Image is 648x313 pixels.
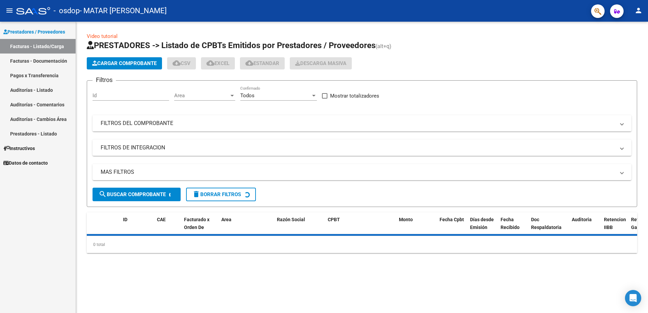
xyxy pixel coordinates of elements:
button: Borrar Filtros [186,188,256,201]
mat-icon: cloud_download [173,59,181,67]
datatable-header-cell: Razón Social [274,212,325,242]
button: Buscar Comprobante [93,188,181,201]
span: Fecha Recibido [501,217,520,230]
div: 0 total [87,236,637,253]
span: Area [221,217,231,222]
datatable-header-cell: Días desde Emisión [467,212,498,242]
span: Area [174,92,229,99]
span: Monto [399,217,413,222]
datatable-header-cell: ID [120,212,154,242]
datatable-header-cell: CPBT [325,212,396,242]
mat-icon: search [99,190,107,198]
mat-icon: cloud_download [245,59,254,67]
mat-icon: delete [192,190,200,198]
span: (alt+q) [376,43,391,49]
mat-panel-title: FILTROS DEL COMPROBANTE [101,120,615,127]
span: - MATAR [PERSON_NAME] [80,3,167,18]
span: Facturado x Orden De [184,217,209,230]
datatable-header-cell: Monto [396,212,437,242]
span: Instructivos [3,145,35,152]
span: Cargar Comprobante [92,60,157,66]
span: Prestadores / Proveedores [3,28,65,36]
span: Estandar [245,60,279,66]
span: Retencion IIBB [604,217,626,230]
h3: Filtros [93,75,116,85]
datatable-header-cell: Retencion IIBB [601,212,628,242]
app-download-masive: Descarga masiva de comprobantes (adjuntos) [290,57,352,69]
datatable-header-cell: Facturado x Orden De [181,212,219,242]
span: EXCEL [206,60,229,66]
datatable-header-cell: Area [219,212,264,242]
span: Días desde Emisión [470,217,494,230]
span: Razón Social [277,217,305,222]
button: Descarga Masiva [290,57,352,69]
datatable-header-cell: Doc Respaldatoria [528,212,569,242]
span: Descarga Masiva [295,60,346,66]
span: Datos de contacto [3,159,48,167]
datatable-header-cell: Auditoria [569,212,601,242]
span: Fecha Cpbt [440,217,464,222]
a: Video tutorial [87,33,118,39]
mat-icon: menu [5,6,14,15]
span: Borrar Filtros [192,191,241,197]
span: Auditoria [572,217,592,222]
span: ID [123,217,127,222]
span: CAE [157,217,166,222]
span: PRESTADORES -> Listado de CPBTs Emitidos por Prestadores / Proveedores [87,41,376,50]
span: Doc Respaldatoria [531,217,562,230]
span: Buscar Comprobante [99,191,166,197]
mat-icon: cloud_download [206,59,215,67]
datatable-header-cell: Fecha Cpbt [437,212,467,242]
mat-icon: person [634,6,643,15]
span: CPBT [328,217,340,222]
span: - osdop [54,3,80,18]
mat-expansion-panel-header: MAS FILTROS [93,164,631,180]
mat-expansion-panel-header: FILTROS DE INTEGRACION [93,140,631,156]
button: Cargar Comprobante [87,57,162,69]
mat-panel-title: MAS FILTROS [101,168,615,176]
span: Todos [240,92,255,99]
span: Mostrar totalizadores [330,92,379,100]
mat-expansion-panel-header: FILTROS DEL COMPROBANTE [93,115,631,131]
div: Open Intercom Messenger [625,290,641,306]
button: Estandar [240,57,285,69]
datatable-header-cell: Fecha Recibido [498,212,528,242]
button: EXCEL [201,57,235,69]
datatable-header-cell: CAE [154,212,181,242]
mat-panel-title: FILTROS DE INTEGRACION [101,144,615,151]
span: CSV [173,60,190,66]
button: CSV [167,57,196,69]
